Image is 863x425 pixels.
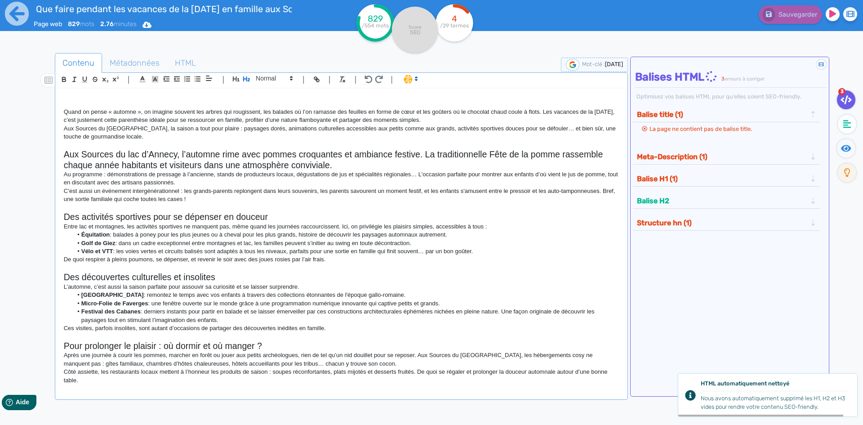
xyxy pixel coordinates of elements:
[64,341,619,351] h2: Pour prolonger le plaisir : où dormir et où manger ?
[81,231,110,238] strong: Équitation
[102,51,167,75] span: Métadonnées
[81,308,141,315] strong: Festival des Cabanes
[68,20,94,28] span: mots
[649,125,752,132] span: La page ne contient pas de balise title.
[391,73,393,85] span: |
[635,92,827,101] div: Optimisez vos balises HTML pour qu’elles soient SEO-friendly.
[55,53,102,73] a: Contenu
[410,29,420,36] tspan: SEO
[635,71,827,84] h4: Balises HTML
[582,61,605,67] span: Mot-clé :
[64,255,619,264] p: De quoi respirer à pleins poumons, se dépenser, et revenir le soir avec des joues rosies par l’ai...
[81,300,148,307] strong: Micro-Folie de Faverges
[72,308,618,324] li: : derniers instants pour partir en balade et se laisser émerveiller par ces constructions archite...
[634,149,819,164] div: Meta-Description (1)
[721,76,725,82] span: 3
[634,171,810,186] button: Balise H1 (1)
[34,20,62,28] span: Page web
[368,13,383,24] tspan: 829
[362,22,389,29] tspan: /554 mots
[409,24,422,30] tspan: Score
[81,248,113,255] strong: Vélo et VTT
[759,5,822,24] button: Sauvegarder
[778,11,817,18] span: Sauvegarder
[838,88,845,95] span: 3
[72,247,618,255] li: : les voies vertes et circuits balisés sont adaptés à tous les niveaux, parfaits pour une sortie ...
[64,108,619,125] p: Quand on pense « automne », on imagine souvent les arbres qui rougissent, les balades où l’on ram...
[440,22,469,29] tspan: /29 termes
[167,53,204,73] a: HTML
[64,368,619,385] p: Côté assiette, les restaurants locaux mettent à l’honneur les produits de saison : soupes réconfo...
[64,187,619,204] p: C’est aussi un événement intergénérationnel : les grands-parents replongent dans leurs souvenirs,...
[634,107,810,122] button: Balise title (1)
[46,7,59,14] span: Aide
[72,291,618,299] li: : remontez le temps avec vos enfants à travers des collections étonnantes de l'époque gallo-romaine.
[329,73,331,85] span: |
[64,170,619,187] p: Au programme : démonstrations de pressage à l’ancienne, stands de producteurs locaux, dégustation...
[634,215,819,230] div: Structure hn (1)
[64,283,619,291] p: L’automne, c’est aussi la saison parfaite pour assouvir sa curiosité et se laisser surprendre.
[34,2,293,16] input: title
[605,61,623,67] span: [DATE]
[400,74,421,85] span: I.Assistant
[81,291,144,298] strong: [GEOGRAPHIC_DATA]
[102,53,167,73] a: Métadonnées
[634,171,819,186] div: Balise H1 (1)
[203,73,215,84] span: Aligment
[634,107,819,122] div: Balise title (1)
[64,351,619,368] p: Après une journée à courir les pommes, marcher en forêt ou jouer aux petits archéologues, rien de...
[100,20,114,28] b: 2.76
[302,73,305,85] span: |
[64,324,619,332] p: Ces visites, parfois insolites, sont autant d’occasions de partager des découvertes inédites en f...
[634,215,810,230] button: Structure hn (1)
[72,239,618,247] li: : dans un cadre exceptionnel entre montagnes et lac, les familles peuvent s’initier au swing en t...
[72,231,618,239] li: : balades à poney pour les plus jeunes ou à cheval pour les plus grands, histoire de découvrir le...
[566,59,579,71] img: google-serp-logo.png
[64,149,619,170] h2: Aux Sources du lac d’Annecy, l’automne rime avec pommes croquantes et ambiance festive. La tradit...
[634,193,819,208] div: Balise H2
[634,149,810,164] button: Meta-Description (1)
[354,73,356,85] span: |
[81,240,116,246] strong: Golf de Giez
[701,394,848,411] div: Nous avons automatiquement supprimé les H1, H2 et H3 vides pour rendre votre contenu SEO-friendly.
[64,385,619,401] p: Les vacances de la [DATE], c’est donc l’occasion rêvée de ralentir, de s’émerveiller devant les c...
[55,51,102,75] span: Contenu
[100,20,137,28] span: minutes
[68,20,80,28] b: 829
[64,125,619,141] p: Aux Sources du [GEOGRAPHIC_DATA], la saison a tout pour plaire : paysages dorés, animations cultu...
[168,51,203,75] span: HTML
[452,13,457,24] tspan: 4
[64,212,619,222] h2: Des activités sportives pour se dépenser en douceur
[64,272,619,282] h2: Des découvertes culturelles et insolites
[64,223,619,231] p: Entre lac et montagnes, les activités sportives ne manquent pas, même quand les journées raccourc...
[72,300,618,308] li: : une fenêtre ouverte sur le monde grâce à une programmation numérique innovante qui captive peti...
[725,76,765,82] span: erreurs à corriger
[128,73,130,85] span: |
[222,73,224,85] span: |
[634,193,810,208] button: Balise H2
[701,379,848,391] div: HTML automatiquement nettoyé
